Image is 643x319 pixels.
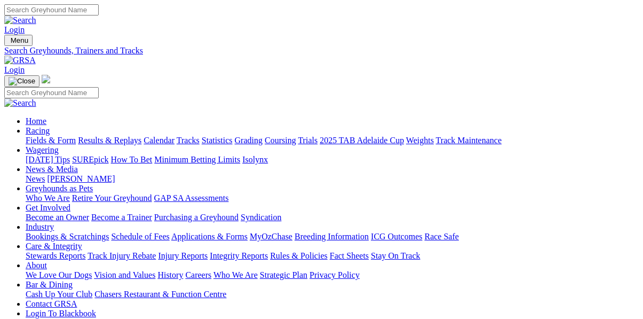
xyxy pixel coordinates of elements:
a: Statistics [202,136,233,145]
a: MyOzChase [250,232,292,241]
a: Search Greyhounds, Trainers and Tracks [4,46,639,56]
a: Industry [26,222,54,231]
a: Track Maintenance [436,136,502,145]
a: Results & Replays [78,136,141,145]
span: Menu [11,36,28,44]
a: 2025 TAB Adelaide Cup [320,136,404,145]
a: Minimum Betting Limits [154,155,240,164]
a: Weights [406,136,434,145]
a: Stay On Track [371,251,420,260]
a: GAP SA Assessments [154,193,229,203]
button: Toggle navigation [4,35,33,46]
a: Get Involved [26,203,70,212]
img: GRSA [4,56,36,65]
a: Applications & Forms [171,232,248,241]
img: Close [9,77,35,85]
a: Racing [26,126,50,135]
a: Breeding Information [295,232,369,241]
a: Stewards Reports [26,251,85,260]
a: News [26,174,45,183]
a: Become a Trainer [91,213,152,222]
a: Bar & Dining [26,280,73,289]
a: Home [26,116,46,126]
div: Industry [26,232,639,242]
a: Syndication [241,213,281,222]
a: About [26,261,47,270]
a: Careers [185,270,211,279]
a: Injury Reports [158,251,208,260]
a: Vision and Values [94,270,155,279]
a: Login To Blackbook [26,309,96,318]
a: Rules & Policies [270,251,328,260]
a: Integrity Reports [210,251,268,260]
a: Schedule of Fees [111,232,169,241]
a: We Love Our Dogs [26,270,92,279]
a: Retire Your Greyhound [72,193,152,203]
a: [PERSON_NAME] [47,174,115,183]
a: Coursing [265,136,296,145]
div: Greyhounds as Pets [26,193,639,203]
a: Login [4,25,25,34]
a: Privacy Policy [309,270,360,279]
a: Who We Are [26,193,70,203]
a: Track Injury Rebate [88,251,156,260]
a: Tracks [177,136,200,145]
a: Greyhounds as Pets [26,184,93,193]
div: Wagering [26,155,639,165]
div: News & Media [26,174,639,184]
img: Search [4,15,36,25]
a: Purchasing a Greyhound [154,213,239,222]
div: Bar & Dining [26,290,639,299]
input: Search [4,87,99,98]
a: Who We Are [213,270,258,279]
a: Become an Owner [26,213,89,222]
input: Search [4,4,99,15]
a: How To Bet [111,155,153,164]
button: Toggle navigation [4,75,39,87]
a: Fields & Form [26,136,76,145]
a: SUREpick [72,155,108,164]
a: Fact Sheets [330,251,369,260]
a: History [157,270,183,279]
a: Grading [235,136,263,145]
div: Care & Integrity [26,251,639,261]
a: Care & Integrity [26,242,82,251]
a: Isolynx [242,155,268,164]
a: Race Safe [424,232,458,241]
div: Racing [26,136,639,145]
a: Strategic Plan [260,270,307,279]
div: Get Involved [26,213,639,222]
a: ICG Outcomes [371,232,422,241]
a: Cash Up Your Club [26,290,92,299]
a: Wagering [26,145,59,154]
img: logo-grsa-white.png [42,75,50,83]
a: Contact GRSA [26,299,77,308]
a: Login [4,65,25,74]
a: Calendar [144,136,174,145]
a: [DATE] Tips [26,155,70,164]
a: Bookings & Scratchings [26,232,109,241]
a: Trials [298,136,317,145]
a: News & Media [26,165,78,174]
a: Chasers Restaurant & Function Centre [94,290,226,299]
img: Search [4,98,36,108]
div: About [26,270,639,280]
